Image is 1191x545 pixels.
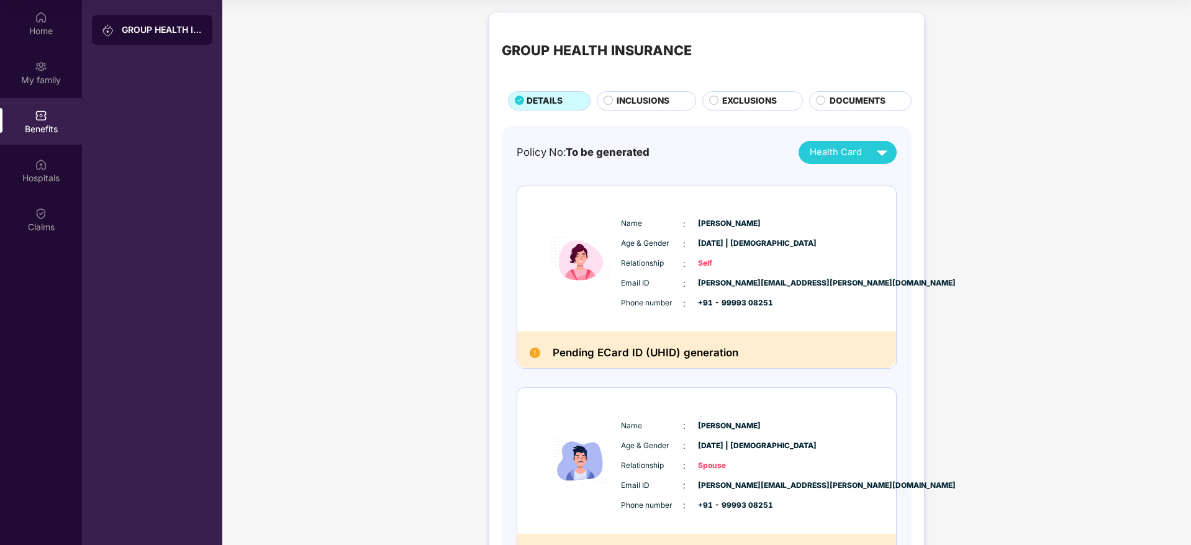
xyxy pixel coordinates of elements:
[102,24,114,37] img: svg+xml;base64,PHN2ZyB3aWR0aD0iMjAiIGhlaWdodD0iMjAiIHZpZXdCb3g9IjAgMCAyMCAyMCIgZmlsbD0ibm9uZSIgeG...
[683,257,686,271] span: :
[698,500,760,511] span: +91 - 99993 08251
[530,348,540,358] img: Pending
[698,238,760,250] span: [DATE] | [DEMOGRAPHIC_DATA]
[617,94,669,108] span: INCLUSIONS
[698,480,760,492] span: [PERSON_NAME][EMAIL_ADDRESS][PERSON_NAME][DOMAIN_NAME]
[553,344,738,362] h2: Pending ECard ID (UHID) generation
[683,277,686,291] span: :
[566,146,650,158] span: To be generated
[621,258,683,269] span: Relationship
[35,11,47,24] img: svg+xml;base64,PHN2ZyBpZD0iSG9tZSIgeG1sbnM9Imh0dHA6Ly93d3cudzMub3JnLzIwMDAvc3ZnIiB3aWR0aD0iMjAiIG...
[621,440,683,452] span: Age & Gender
[621,500,683,511] span: Phone number
[35,60,47,73] img: svg+xml;base64,PHN2ZyB3aWR0aD0iMjAiIGhlaWdodD0iMjAiIHZpZXdCb3g9IjAgMCAyMCAyMCIgZmlsbD0ibm9uZSIgeG...
[683,479,686,492] span: :
[698,420,760,432] span: [PERSON_NAME]
[698,460,760,472] span: Spouse
[621,480,683,492] span: Email ID
[621,460,683,472] span: Relationship
[683,217,686,231] span: :
[683,419,686,433] span: :
[517,144,650,160] div: Policy No:
[698,258,760,269] span: Self
[527,94,563,108] span: DETAILS
[799,141,897,164] button: Health Card
[830,94,885,108] span: DOCUMENTS
[698,218,760,230] span: [PERSON_NAME]
[683,439,686,453] span: :
[543,400,618,521] img: icon
[683,297,686,310] span: :
[810,145,862,160] span: Health Card
[35,158,47,171] img: svg+xml;base64,PHN2ZyBpZD0iSG9zcGl0YWxzIiB4bWxucz0iaHR0cDovL3d3dy53My5vcmcvMjAwMC9zdmciIHdpZHRoPS...
[621,420,683,432] span: Name
[502,40,692,61] div: GROUP HEALTH INSURANCE
[621,297,683,309] span: Phone number
[621,238,683,250] span: Age & Gender
[871,142,893,163] img: svg+xml;base64,PHN2ZyB4bWxucz0iaHR0cDovL3d3dy53My5vcmcvMjAwMC9zdmciIHZpZXdCb3g9IjAgMCAyNCAyNCIgd2...
[683,498,686,512] span: :
[122,24,202,36] div: GROUP HEALTH INSURANCE
[698,440,760,452] span: [DATE] | [DEMOGRAPHIC_DATA]
[621,277,683,289] span: Email ID
[35,207,47,220] img: svg+xml;base64,PHN2ZyBpZD0iQ2xhaW0iIHhtbG5zPSJodHRwOi8vd3d3LnczLm9yZy8yMDAwL3N2ZyIgd2lkdGg9IjIwIi...
[683,459,686,472] span: :
[621,218,683,230] span: Name
[698,297,760,309] span: +91 - 99993 08251
[35,109,47,122] img: svg+xml;base64,PHN2ZyBpZD0iQmVuZWZpdHMiIHhtbG5zPSJodHRwOi8vd3d3LnczLm9yZy8yMDAwL3N2ZyIgd2lkdGg9Ij...
[722,94,777,108] span: EXCLUSIONS
[698,277,760,289] span: [PERSON_NAME][EMAIL_ADDRESS][PERSON_NAME][DOMAIN_NAME]
[543,199,618,320] img: icon
[683,237,686,251] span: :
